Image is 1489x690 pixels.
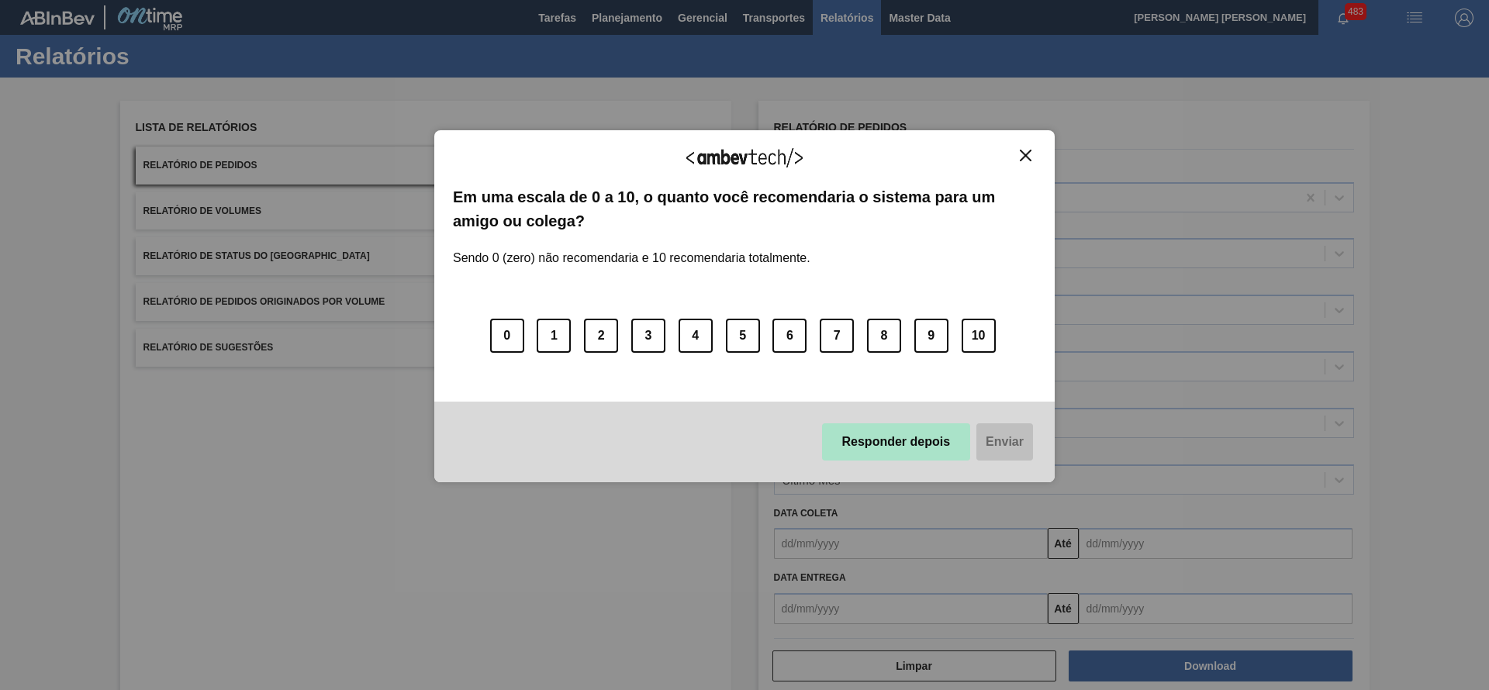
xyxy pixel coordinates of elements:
label: Sendo 0 (zero) não recomendaria e 10 recomendaria totalmente. [453,233,810,265]
img: Close [1020,150,1031,161]
button: 3 [631,319,665,353]
button: 8 [867,319,901,353]
button: 0 [490,319,524,353]
button: 4 [679,319,713,353]
button: 1 [537,319,571,353]
button: 7 [820,319,854,353]
button: 5 [726,319,760,353]
button: 10 [962,319,996,353]
button: 2 [584,319,618,353]
button: Responder depois [822,423,971,461]
button: 9 [914,319,948,353]
label: Em uma escala de 0 a 10, o quanto você recomendaria o sistema para um amigo ou colega? [453,185,1036,233]
button: 6 [772,319,807,353]
img: Logo Ambevtech [686,148,803,167]
button: Close [1015,149,1036,162]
